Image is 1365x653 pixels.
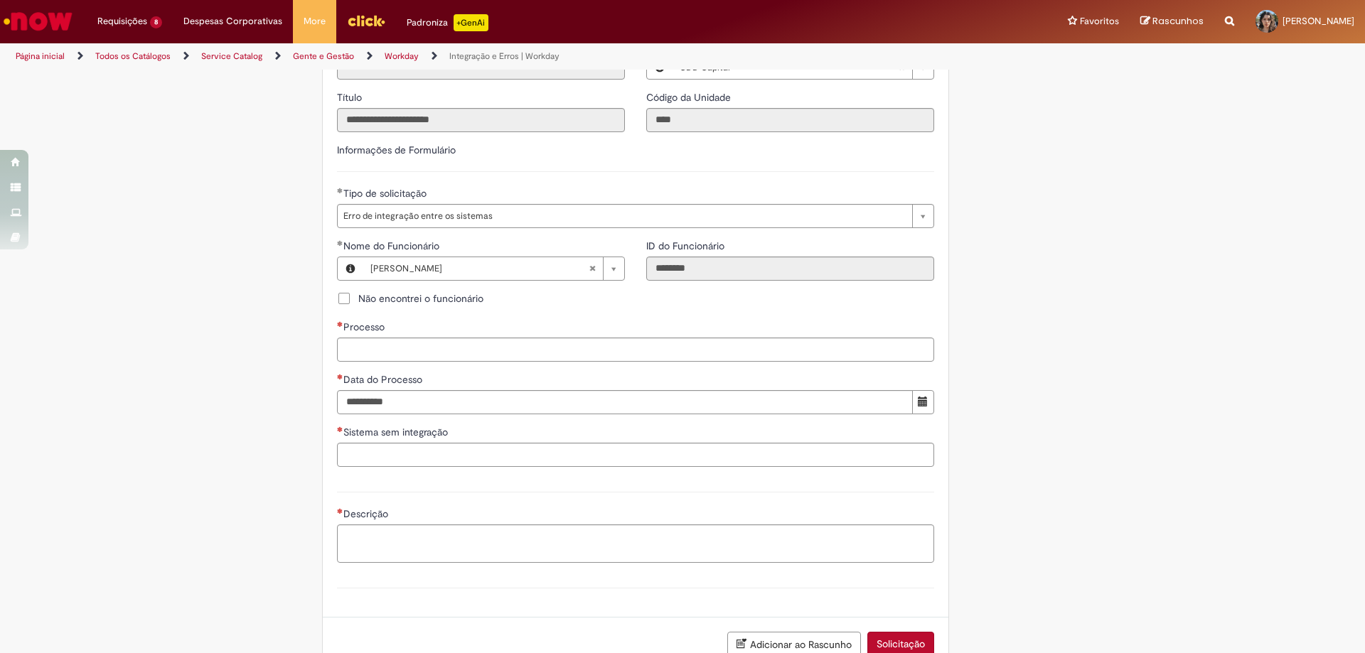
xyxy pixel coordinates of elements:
[95,50,171,62] a: Todos os Catálogos
[646,91,734,104] span: Somente leitura - Código da Unidade
[370,257,589,280] span: [PERSON_NAME]
[1,7,75,36] img: ServiceNow
[293,50,354,62] a: Gente e Gestão
[11,43,899,70] ul: Trilhas de página
[97,14,147,28] span: Requisições
[358,291,483,306] span: Não encontrei o funcionário
[363,257,624,280] a: [PERSON_NAME]Limpar campo Nome do Funcionário
[646,257,934,281] input: ID do Funcionário
[407,14,488,31] div: Padroniza
[337,188,343,193] span: Obrigatório Preenchido
[343,507,391,520] span: Descrição
[343,187,429,200] span: Tipo de solicitação
[183,14,282,28] span: Despesas Corporativas
[646,239,727,253] label: Somente leitura - ID do Funcionário
[343,239,442,252] span: Nome do Funcionário
[1140,15,1204,28] a: Rascunhos
[337,374,343,379] span: Necessários
[1283,15,1354,27] span: [PERSON_NAME]
[304,14,326,28] span: More
[582,257,603,280] abbr: Limpar campo Nome do Funcionário
[385,50,419,62] a: Workday
[338,257,363,280] button: Nome do Funcionário, Visualizar este registro Thabata Haddad
[337,144,456,156] label: Informações de Formulário
[454,14,488,31] p: +GenAi
[201,50,262,62] a: Service Catalog
[912,390,934,414] button: Mostrar calendário para Data do Processo
[337,108,625,132] input: Título
[337,443,934,467] input: Sistema sem integração
[337,321,343,327] span: Necessários
[343,426,451,438] span: Sistema sem integração
[646,108,934,132] input: Código da Unidade
[449,50,560,62] a: Integração e Erros | Workday
[337,508,343,514] span: Necessários
[337,338,934,362] input: Processo
[1152,14,1204,28] span: Rascunhos
[337,91,365,104] span: Somente leitura - Título
[150,16,162,28] span: 8
[646,239,727,252] span: Somente leitura - ID do Funcionário
[343,373,425,386] span: Data do Processo
[1080,14,1119,28] span: Favoritos
[337,524,934,563] textarea: Descrição
[337,390,913,414] input: Data do Processo
[347,10,385,31] img: click_logo_yellow_360x200.png
[343,320,387,333] span: Processo
[337,90,365,104] label: Somente leitura - Título
[337,426,343,432] span: Necessários
[337,240,343,246] span: Obrigatório Preenchido
[646,90,734,104] label: Somente leitura - Código da Unidade
[16,50,65,62] a: Página inicial
[343,205,905,227] span: Erro de integração entre os sistemas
